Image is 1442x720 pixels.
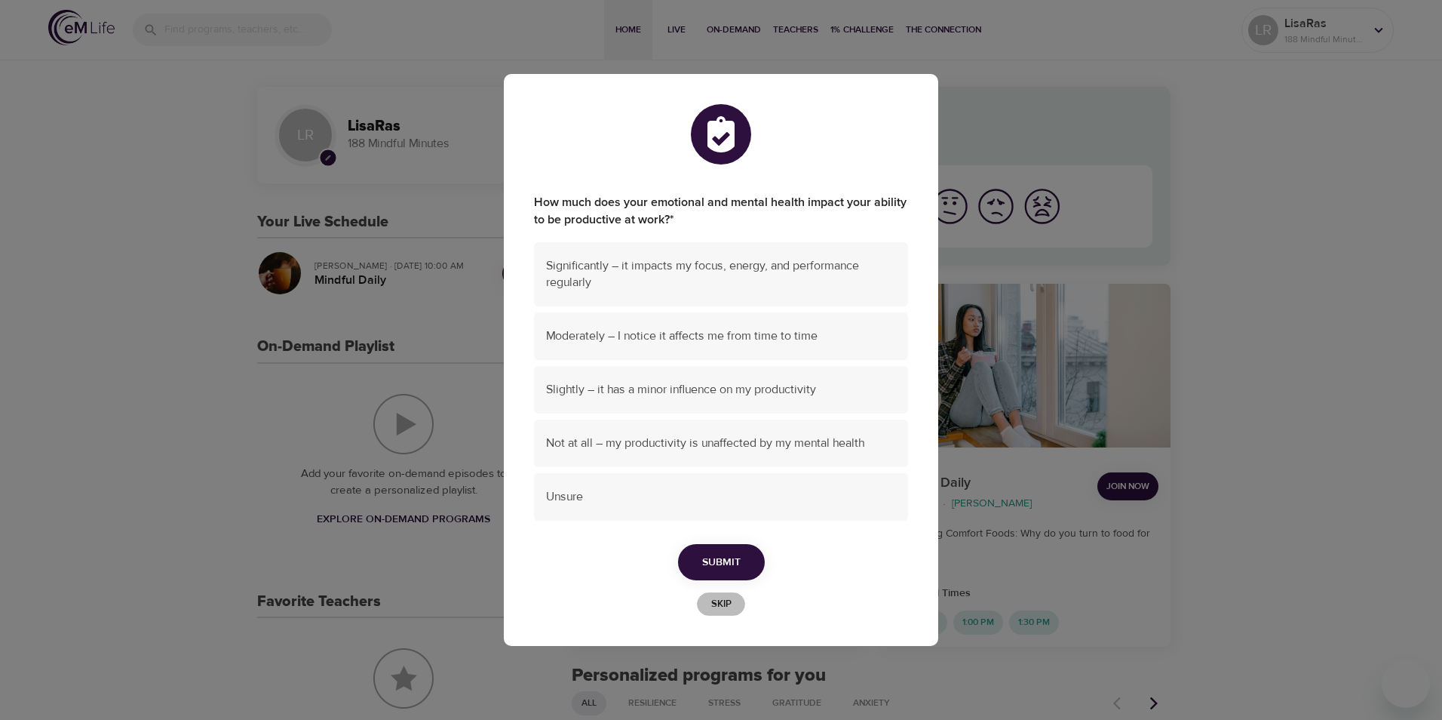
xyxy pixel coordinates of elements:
span: Skip [704,595,738,613]
span: Submit [702,553,741,572]
button: Skip [697,592,745,616]
span: Not at all – my productivity is unaffected by my mental health [546,435,896,452]
span: Slightly – it has a minor influence on my productivity [546,381,896,398]
button: Submit [678,544,765,581]
label: How much does your emotional and mental health impact your ability to be productive at work? [534,194,908,229]
span: Significantly – it impacts my focus, energy, and performance regularly [546,257,896,292]
span: Moderately – I notice it affects me from time to time [546,328,896,345]
span: Unsure [546,488,896,506]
